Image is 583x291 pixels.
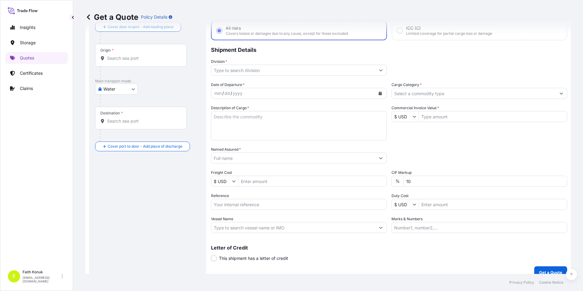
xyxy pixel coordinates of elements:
[375,153,386,163] button: Show suggestions
[211,199,387,210] input: Your internal reference
[211,105,249,111] label: Description of Cargo
[95,79,200,84] p: Main transport mode
[534,266,567,278] button: Get a Quote
[211,216,233,222] label: Vessel Name
[95,84,138,95] button: Select transport
[214,90,222,97] div: month,
[211,245,567,250] p: Letter of Credit
[5,37,68,49] a: Storage
[375,65,386,76] button: Show suggestions
[211,170,232,176] label: Freight Cost
[392,176,403,187] div: %
[392,216,423,222] label: Marks & Numbers
[20,24,35,31] p: Insights
[5,67,68,79] a: Certificates
[20,85,33,92] p: Claims
[211,40,567,59] p: Shipment Details
[103,86,115,92] span: Water
[20,40,36,46] p: Storage
[23,270,60,275] p: Faith Konuk
[392,170,412,176] label: CIF Markup
[100,111,123,116] div: Destination
[232,90,243,97] div: year,
[392,222,567,233] input: Number1, number2,...
[5,52,68,64] a: Quotes
[419,199,567,210] input: Enter amount
[232,178,238,184] button: Show suggestions
[5,21,68,34] a: Insights
[375,222,386,233] button: Show suggestions
[392,111,413,122] input: Commercial Invoice Value
[211,222,375,233] input: Type to search vessel name or IMO
[224,90,231,97] div: day,
[95,142,190,151] button: Cover port to door - Add place of discharge
[107,55,179,61] input: Origin
[413,113,419,120] button: Show suggestions
[100,48,114,53] div: Origin
[392,88,556,99] input: Select a commodity type
[211,59,227,65] label: Division
[556,88,567,99] button: Show suggestions
[392,193,409,199] label: Duty Cost
[141,14,167,20] p: Policy Details
[108,143,182,149] span: Cover port to door - Add place of discharge
[238,176,386,187] input: Enter amount
[222,90,224,97] div: /
[13,273,16,279] span: F
[211,176,232,187] input: Freight Cost
[231,90,232,97] div: /
[392,199,413,210] input: Duty Cost
[85,12,138,22] p: Get a Quote
[211,65,375,76] input: Type to search division
[539,269,562,275] p: Get a Quote
[211,153,375,163] input: Full name
[403,176,567,187] input: Enter percentage
[211,146,241,153] label: Named Assured
[23,276,60,283] p: [EMAIL_ADDRESS][DOMAIN_NAME]
[219,255,288,261] span: This shipment has a letter of credit
[20,70,43,76] p: Certificates
[392,82,422,88] label: Cargo Category
[20,55,34,61] p: Quotes
[539,280,563,285] a: Cookie Notice
[107,118,179,124] input: Destination
[509,280,534,285] a: Privacy Policy
[413,201,419,207] button: Show suggestions
[211,82,245,88] span: Date of Departure
[375,88,385,98] button: Calendar
[5,82,68,95] a: Claims
[392,105,439,111] label: Commercial Invoice Value
[419,111,567,122] input: Type amount
[211,193,229,199] label: Reference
